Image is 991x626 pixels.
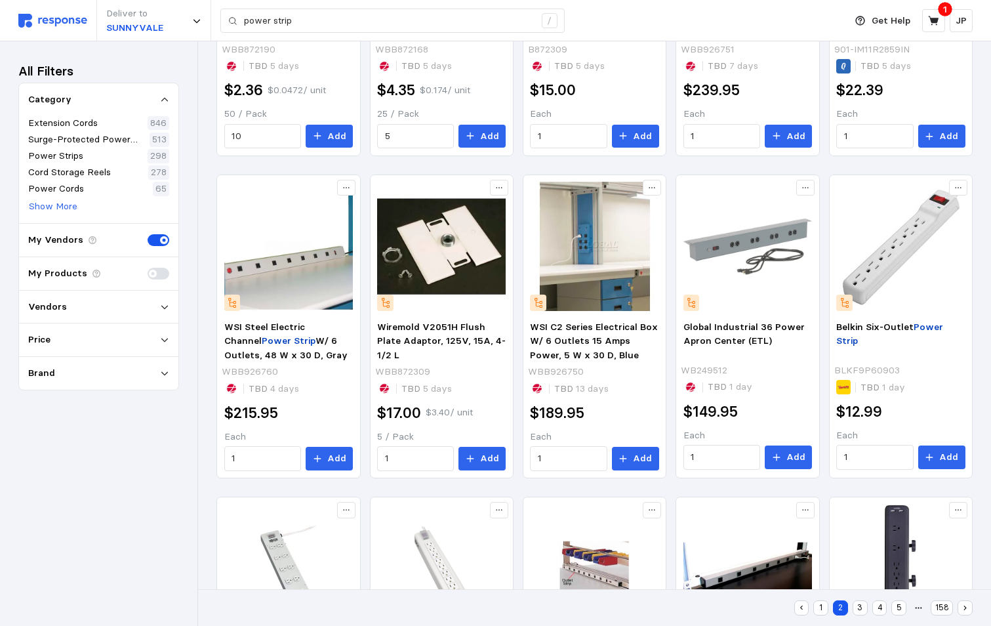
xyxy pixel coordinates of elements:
[691,446,752,469] input: Qty
[708,59,758,73] p: TBD
[224,321,305,347] span: WSI Steel Electric Channel
[573,60,605,72] span: 5 days
[860,59,911,73] p: TBD
[872,14,910,28] p: Get Help
[377,182,506,310] img: WIE_V2051H.webp
[385,447,447,470] input: Qty
[232,125,293,148] input: Qty
[612,125,659,148] button: Add
[306,447,353,470] button: Add
[683,402,738,422] h2: $149.95
[420,383,452,394] span: 5 days
[222,43,275,57] p: WBB872190
[420,83,470,98] p: $0.174 / unit
[836,428,965,443] p: Each
[480,129,499,144] p: Add
[542,13,557,29] div: /
[224,80,263,100] h2: $2.36
[306,125,353,148] button: Add
[327,451,346,466] p: Add
[28,133,147,147] p: Surge-Protected Power Strips
[943,2,947,16] p: 1
[836,80,883,100] h2: $22.39
[836,107,965,121] p: Each
[18,62,73,80] h3: All Filters
[224,107,353,121] p: 50 / Pack
[847,9,918,33] button: Get Help
[528,43,567,57] p: B872309
[844,125,906,148] input: Qty
[860,381,905,395] p: TBD
[530,80,576,100] h2: $15.00
[691,125,752,148] input: Qty
[249,382,299,396] p: TBD
[224,182,353,310] img: WKI_EL5-36.webp
[385,125,447,148] input: Qty
[683,182,812,310] img: 249512.webp
[29,199,77,214] p: Show More
[480,451,499,466] p: Add
[844,446,906,469] input: Qty
[458,447,506,470] button: Add
[244,9,535,33] input: Search for a product name or SKU
[681,364,727,378] p: WB249512
[554,382,609,396] p: TBD
[880,60,911,72] span: 5 days
[918,446,965,469] button: Add
[681,43,735,57] p: WBB926751
[530,182,658,310] img: WKI_DEC-1.webp
[813,600,828,616] button: 1
[786,129,805,144] p: Add
[880,381,905,393] span: 1 day
[224,430,353,444] p: Each
[155,182,167,196] p: 65
[633,129,652,144] p: Add
[268,83,326,98] p: $0.0472 / unit
[28,116,98,131] p: Extension Cords
[853,600,868,616] button: 3
[249,59,299,73] p: TBD
[530,430,658,444] p: Each
[268,383,299,394] span: 4 days
[530,403,584,423] h2: $189.95
[28,266,87,281] p: My Products
[375,365,430,379] p: WBB872309
[834,364,900,378] p: BLKF9P60903
[727,60,758,72] span: 7 days
[931,600,953,616] button: 158
[939,450,958,465] p: Add
[834,43,910,57] p: 901-IM11R2859IN
[426,406,473,420] p: $3.40 / unit
[891,600,906,616] button: 5
[150,116,167,131] p: 846
[836,402,882,422] h2: $12.99
[28,300,67,314] p: Vendors
[683,321,805,347] span: Global Industrial 36 Power Apron Center (ETL)
[683,80,740,100] h2: $239.95
[377,321,506,361] span: Wiremold V2051H Flush Plate Adaptor, 125V, 15A, 4-1/2 L
[458,125,506,148] button: Add
[765,125,812,148] button: Add
[528,365,584,379] p: WBB926750
[950,9,973,32] button: JP
[708,380,752,394] p: TBD
[28,93,71,107] p: Category
[106,7,163,21] p: Deliver to
[573,383,609,394] span: 13 days
[765,446,812,469] button: Add
[939,129,958,144] p: Add
[918,125,965,148] button: Add
[872,600,887,616] button: 4
[836,321,914,333] span: Belkin Six-Outlet
[222,365,278,379] p: WBB926760
[224,403,278,423] h2: $215.95
[377,430,506,444] p: 5 / Pack
[151,165,167,180] p: 278
[377,80,415,100] h2: $4.35
[268,60,299,72] span: 5 days
[375,43,428,57] p: WBB872168
[633,451,652,466] p: Add
[152,133,167,147] p: 513
[683,107,812,121] p: Each
[28,333,51,347] p: Price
